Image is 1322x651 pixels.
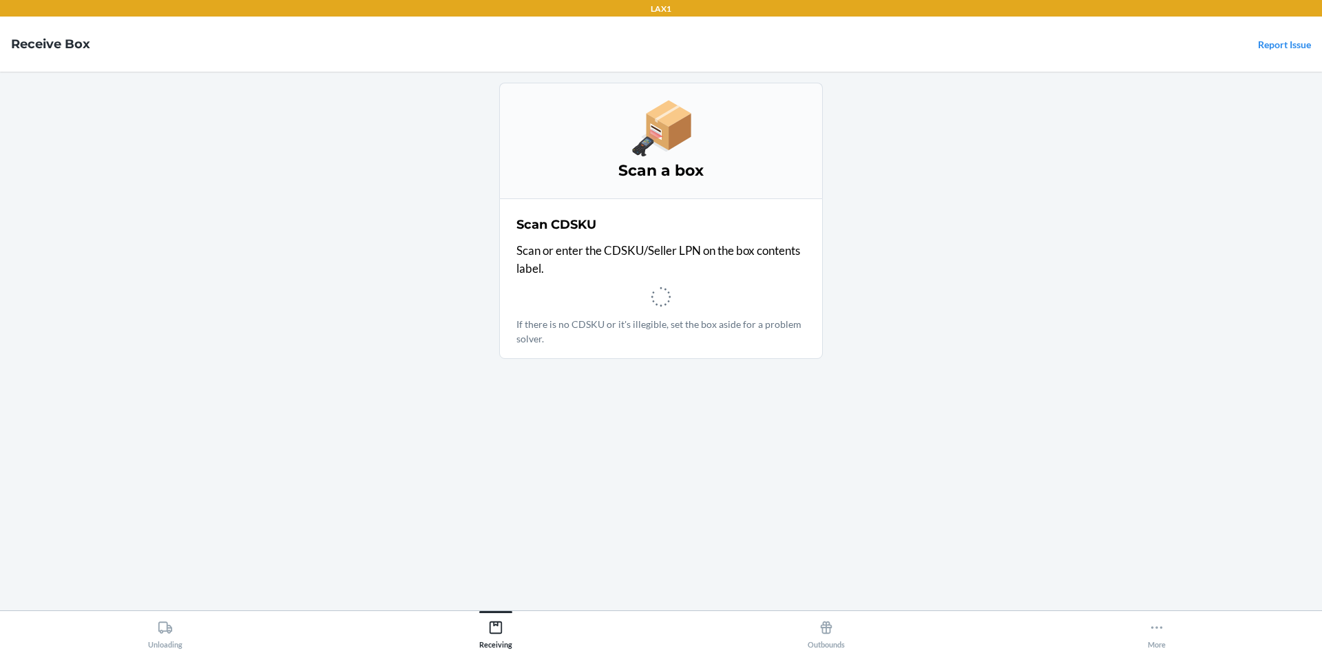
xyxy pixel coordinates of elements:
[1148,614,1166,649] div: More
[148,614,182,649] div: Unloading
[11,35,90,53] h4: Receive Box
[1258,39,1311,50] a: Report Issue
[516,242,806,277] p: Scan or enter the CDSKU/Seller LPN on the box contents label.
[330,611,661,649] button: Receiving
[992,611,1322,649] button: More
[808,614,845,649] div: Outbounds
[479,614,512,649] div: Receiving
[661,611,992,649] button: Outbounds
[516,216,596,234] h2: Scan CDSKU
[651,3,671,15] p: LAX1
[516,317,806,346] p: If there is no CDSKU or it's illegible, set the box aside for a problem solver.
[516,160,806,182] h3: Scan a box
